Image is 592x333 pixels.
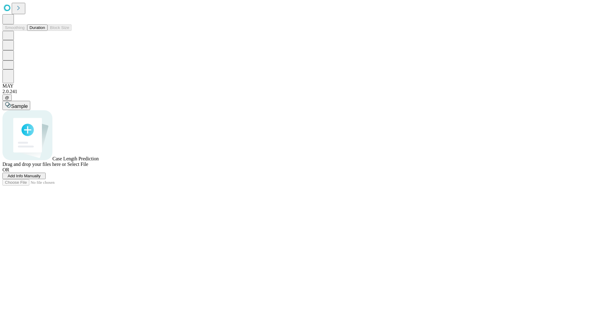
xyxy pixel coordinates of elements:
[2,89,590,94] div: 2.0.241
[2,173,46,179] button: Add Info Manually
[2,162,66,167] span: Drag and drop your files here or
[2,83,590,89] div: MAY
[2,94,12,101] button: @
[2,101,30,110] button: Sample
[27,24,47,31] button: Duration
[5,95,9,100] span: @
[11,104,28,109] span: Sample
[52,156,99,161] span: Case Length Prediction
[47,24,72,31] button: Block Size
[2,167,9,172] span: OR
[8,174,41,178] span: Add Info Manually
[2,24,27,31] button: Smoothing
[67,162,88,167] span: Select File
